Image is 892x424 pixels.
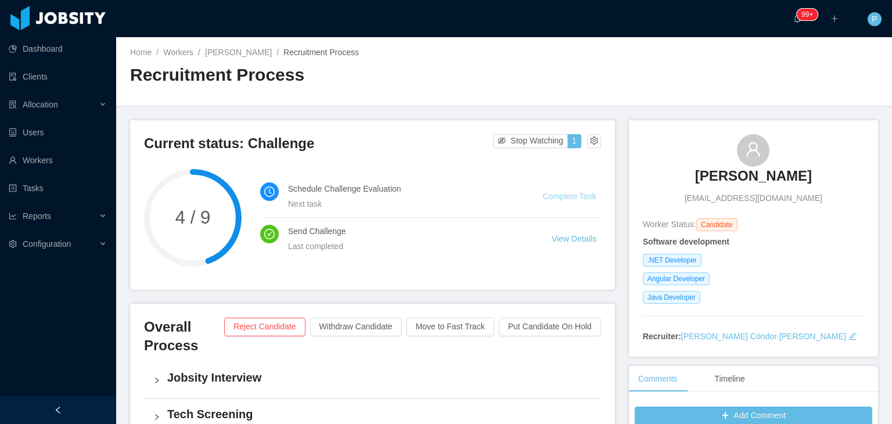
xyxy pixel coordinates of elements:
span: Candidate [696,218,738,231]
strong: Recruiter: [643,332,681,341]
a: Home [130,48,152,57]
i: icon: clock-circle [264,186,275,197]
h4: Send Challenge [288,225,524,238]
span: 4 / 9 [144,209,242,227]
span: Worker Status: [643,220,696,229]
i: icon: setting [9,240,17,248]
a: icon: pie-chartDashboard [9,37,107,60]
span: .NET Developer [643,254,702,267]
span: Java Developer [643,291,700,304]
i: icon: plus [830,15,839,23]
span: / [198,48,200,57]
span: Reports [23,211,51,221]
a: [PERSON_NAME] [205,48,272,57]
a: icon: userWorkers [9,149,107,172]
button: Put Candidate On Hold [499,318,601,336]
div: Last completed [288,240,524,253]
a: icon: profileTasks [9,177,107,200]
h3: [PERSON_NAME] [695,167,812,185]
button: icon: setting [587,134,601,148]
a: icon: robotUsers [9,121,107,144]
h3: Overall Process [144,318,224,355]
i: icon: user [745,141,761,157]
h2: Recruitment Process [130,63,504,87]
div: Timeline [705,366,754,392]
div: Next task [288,197,515,210]
i: icon: check-circle [264,229,275,239]
span: Angular Developer [643,272,710,285]
h3: Current status: Challenge [144,134,493,153]
a: [PERSON_NAME] Cóndor [PERSON_NAME] [681,332,846,341]
i: icon: bell [793,15,801,23]
span: [EMAIL_ADDRESS][DOMAIN_NAME] [685,192,822,204]
div: icon: rightJobsity Interview [144,362,601,398]
button: Reject Candidate [224,318,305,336]
a: View Details [552,234,596,243]
i: icon: line-chart [9,212,17,220]
span: Allocation [23,100,58,109]
a: icon: auditClients [9,65,107,88]
button: Withdraw Candidate [310,318,402,336]
sup: 1702 [797,9,818,20]
i: icon: edit [848,332,857,340]
span: Recruitment Process [283,48,359,57]
span: Configuration [23,239,71,249]
div: Comments [629,366,687,392]
strong: Software development [643,237,729,246]
h4: Schedule Challenge Evaluation [288,182,515,195]
a: Complete Task [542,192,596,201]
button: icon: eye-invisibleStop Watching [493,134,568,148]
button: Move to Fast Track [407,318,494,336]
i: icon: right [153,414,160,421]
h4: Tech Screening [167,406,592,422]
button: 1 [567,134,581,148]
span: P [872,12,877,26]
span: / [276,48,279,57]
h4: Jobsity Interview [167,369,592,386]
a: [PERSON_NAME] [695,167,812,192]
i: icon: right [153,377,160,384]
a: Workers [163,48,193,57]
i: icon: solution [9,100,17,109]
span: / [156,48,159,57]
